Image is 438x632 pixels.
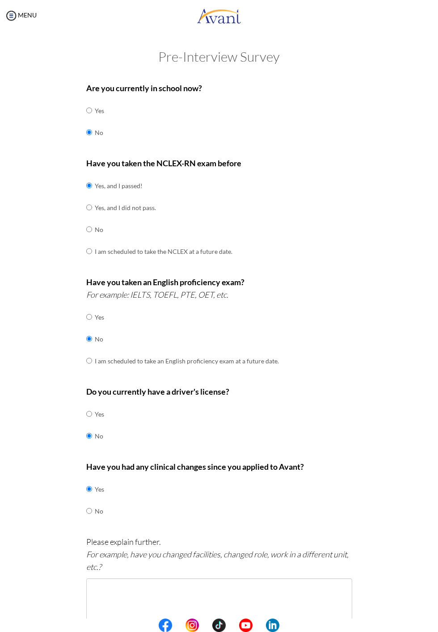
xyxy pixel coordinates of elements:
b: Do you currently have a driver's license? [86,387,229,396]
td: I am scheduled to take the NCLEX at a future date. [95,240,232,262]
img: li.png [266,619,279,632]
td: Yes, and I passed! [95,175,232,197]
img: blank.png [172,619,185,632]
td: Yes [95,403,104,425]
td: No [95,122,104,143]
h2: Pre-Interview Survey [9,49,429,64]
td: Yes [95,306,279,328]
img: blank.png [253,619,266,632]
img: blank.png [226,619,239,632]
img: in.png [185,619,199,632]
td: Yes [95,478,104,500]
td: No [95,500,104,522]
img: fb.png [159,619,172,632]
td: Yes [95,100,104,122]
b: Have you taken an English proficiency exam? [86,277,244,287]
img: logo.png [197,2,241,29]
td: Yes, and I did not pass. [95,197,232,219]
i: For example, have you changed facilities, changed role, work in a different unit, etc.? [86,549,349,572]
td: I am scheduled to take an English proficiency exam at a future date. [95,350,279,372]
img: yt.png [239,619,253,632]
td: No [95,219,232,240]
td: No [95,328,279,350]
img: blank.png [199,619,212,632]
b: Have you taken the NCLEX-RN exam before [86,158,241,168]
a: MENU [4,11,37,19]
td: No [95,425,104,447]
img: icon-menu.png [4,9,18,22]
p: Please explain further. [86,535,352,573]
b: Have you had any clinical changes since you applied to Avant? [86,462,304,472]
b: Are you currently in school now? [86,83,202,93]
i: For example: IELTS, TOEFL, PTE, OET, etc. [86,290,228,299]
img: tt.png [212,619,226,632]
